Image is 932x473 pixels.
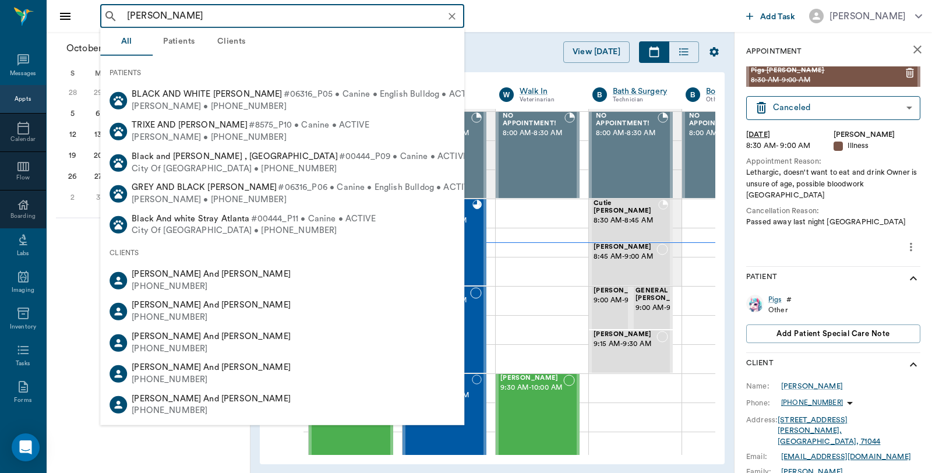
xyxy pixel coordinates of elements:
span: [PERSON_NAME] And [PERSON_NAME] [132,301,291,309]
svg: show more [906,271,920,285]
span: NO APPOINTMENT! [689,112,751,128]
div: [PHONE_NUMBER] [132,312,291,324]
div: S [60,65,86,82]
div: Inventory [10,323,36,331]
a: [EMAIL_ADDRESS][DOMAIN_NAME] [781,453,911,460]
svg: show more [906,358,920,372]
div: Veterinarian [520,95,575,105]
div: Bath & Surgery [613,86,668,97]
span: [PERSON_NAME] And [PERSON_NAME] [132,332,291,341]
div: W [499,87,514,102]
div: Monday, October 13, 2025 [90,126,106,143]
div: B [686,87,700,102]
div: # [786,295,792,305]
span: [PERSON_NAME] [594,243,656,251]
button: Add patient Special Care Note [746,324,920,343]
a: [PERSON_NAME] [781,381,843,391]
div: Name: [746,381,781,391]
div: Monday, October 6, 2025 [90,105,106,122]
button: View [DATE] [563,41,630,63]
div: Monday, October 20, 2025 [90,147,106,164]
span: Black and [PERSON_NAME] , [GEOGRAPHIC_DATA] [132,152,337,161]
span: 9:00 AM - 9:15 AM [636,302,694,314]
span: #8575_P10 • Canine • ACTIVE [249,119,369,132]
a: Walk In [520,86,575,97]
span: 8:00 AM - 8:30 AM [596,128,658,139]
span: [PERSON_NAME] And [PERSON_NAME] [132,363,291,372]
img: Profile Image [746,295,764,312]
div: Lethargic, doesn't want to eat and drink Owner is unsure of age, possible bloodwork [GEOGRAPHIC_D... [746,167,920,201]
div: 8:30 AM - 9:00 AM [746,140,834,151]
div: NOT_CONFIRMED, 9:30 AM - 10:00 AM [496,373,580,461]
span: #00444_P09 • Canine • ACTIVE [339,151,468,163]
div: Sunday, November 2, 2025 [65,189,81,206]
div: NOT_CONFIRMED, 9:15 AM - 9:30 AM [589,330,673,373]
span: 8:00 AM - 8:30 AM [503,128,564,139]
span: 8:45 AM - 9:00 AM [594,251,656,263]
button: Clients [205,28,257,56]
input: Search [122,8,461,24]
button: October2025 [61,37,147,60]
div: CLIENTS [100,241,464,265]
div: Monday, October 27, 2025 [90,168,106,185]
div: City Of [GEOGRAPHIC_DATA] • [PHONE_NUMBER] [132,225,376,237]
div: City Of [GEOGRAPHIC_DATA] • [PHONE_NUMBER] [132,163,468,175]
div: [PERSON_NAME] • [PHONE_NUMBER] [132,100,479,112]
div: NOT_CONFIRMED, 9:00 AM - 9:15 AM [631,286,673,330]
div: Labs [17,249,29,258]
span: Pigs [PERSON_NAME] [751,67,904,75]
div: Cancellation Reason: [746,206,920,217]
a: Pigs [768,295,782,305]
div: NOT_CONFIRMED, 8:45 AM - 9:00 AM [589,242,673,286]
div: M [86,65,111,82]
p: [PHONE_NUMBER] [781,398,843,408]
span: NO APPOINTMENT! [596,112,658,128]
p: Client [746,358,774,372]
button: [PERSON_NAME] [800,5,931,27]
span: 9:30 AM - 10:00 AM [500,382,563,394]
span: Black And white Stray Atlanta [132,214,249,223]
div: Sunday, September 28, 2025 [65,84,81,101]
span: #00444_P11 • Canine • ACTIVE [251,213,376,225]
div: Messages [10,69,37,78]
div: [PHONE_NUMBER] [132,405,291,417]
div: Email: [746,451,781,462]
div: Appts [15,95,31,104]
span: 9:15 AM - 9:30 AM [594,338,656,350]
div: CHECKED_IN, 9:00 AM - 9:15 AM [589,286,631,330]
div: [PHONE_NUMBER] [132,374,291,386]
button: more [902,237,920,257]
div: [DATE] [746,129,834,140]
div: Sunday, October 26, 2025 [65,168,81,185]
span: #06316_P06 • Canine • English Bulldog • ACTIVE [278,182,474,194]
div: Other [768,305,792,315]
a: Board &Procedures [706,86,777,97]
div: BOOKED, 8:00 AM - 8:30 AM [589,111,673,199]
span: GENERAL [PERSON_NAME] [636,287,694,302]
div: Sunday, October 19, 2025 [65,147,81,164]
div: PATIENTS [100,61,464,85]
div: Passed away last night [GEOGRAPHIC_DATA] [746,217,920,228]
span: 8:00 AM - 8:30 AM [689,128,751,139]
div: Sunday, October 12, 2025 [65,126,81,143]
div: Appointment Reason: [746,156,920,167]
div: Sunday, October 5, 2025 [65,105,81,122]
span: October [64,40,104,57]
div: [PERSON_NAME] [834,129,921,140]
div: BOOKED, 8:00 AM - 8:30 AM [682,111,766,199]
p: Appointment [746,46,802,57]
button: Add Task [742,5,800,27]
div: Other [706,95,777,105]
div: [PERSON_NAME] [829,9,906,23]
span: NO APPOINTMENT! [503,112,564,128]
span: 8:30 AM - 8:45 AM [594,215,658,227]
div: B [592,87,607,102]
p: Patient [746,271,777,285]
span: [PERSON_NAME] And [PERSON_NAME] [132,270,291,278]
div: [PHONE_NUMBER] [132,281,291,293]
div: Canceled [773,101,902,115]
